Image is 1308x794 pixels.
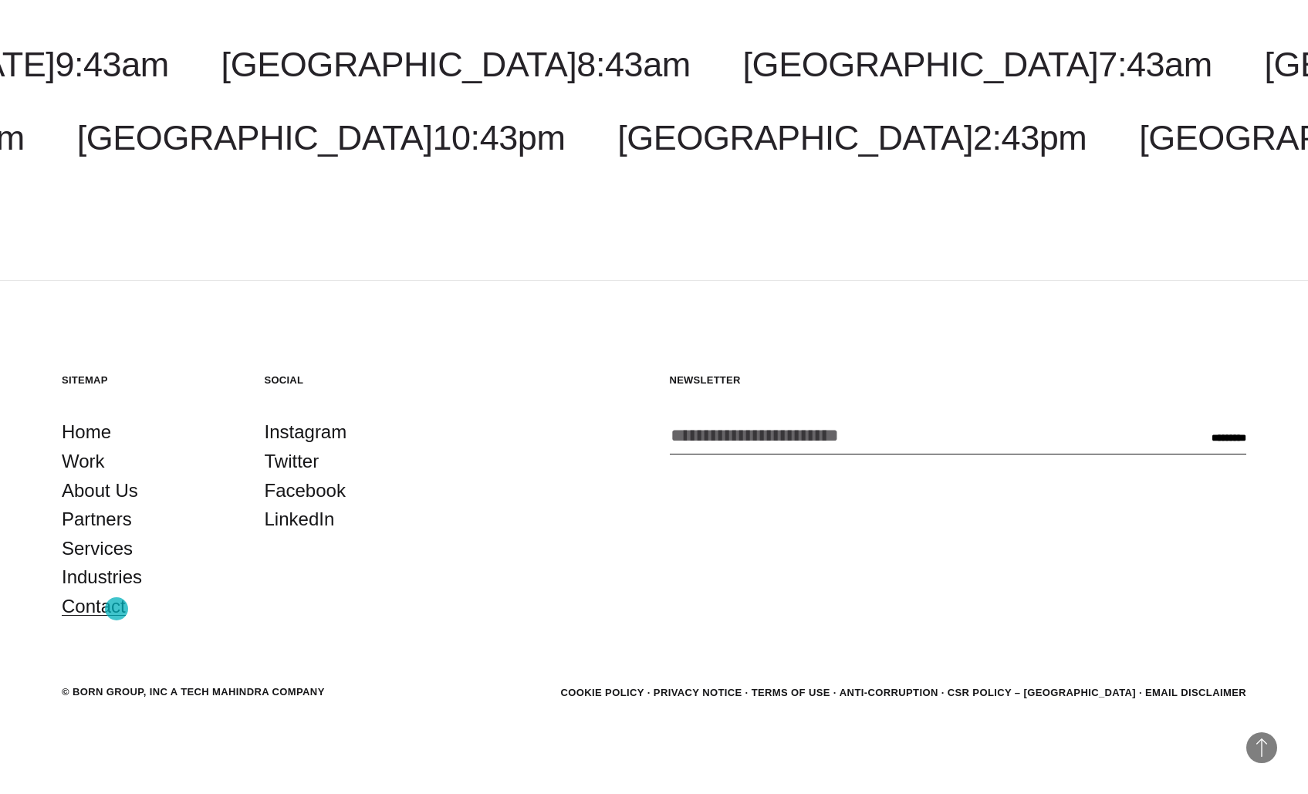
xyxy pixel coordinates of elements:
[1145,687,1246,698] a: Email Disclaimer
[265,373,437,387] h5: Social
[432,118,565,157] span: 10:43pm
[743,45,1212,84] a: [GEOGRAPHIC_DATA]7:43am
[265,505,335,534] a: LinkedIn
[265,447,319,476] a: Twitter
[62,447,105,476] a: Work
[1246,732,1277,763] button: Back to Top
[948,687,1136,698] a: CSR POLICY – [GEOGRAPHIC_DATA]
[62,534,133,563] a: Services
[1098,45,1212,84] span: 7:43am
[973,118,1087,157] span: 2:43pm
[62,592,126,621] a: Contact
[62,373,234,387] h5: Sitemap
[670,373,1247,387] h5: Newsletter
[617,118,1087,157] a: [GEOGRAPHIC_DATA]2:43pm
[221,45,691,84] a: [GEOGRAPHIC_DATA]8:43am
[62,476,138,505] a: About Us
[576,45,690,84] span: 8:43am
[62,505,132,534] a: Partners
[55,45,168,84] span: 9:43am
[560,687,644,698] a: Cookie Policy
[77,118,566,157] a: [GEOGRAPHIC_DATA]10:43pm
[265,417,347,447] a: Instagram
[62,563,142,592] a: Industries
[654,687,742,698] a: Privacy Notice
[265,476,346,505] a: Facebook
[840,687,938,698] a: Anti-Corruption
[752,687,830,698] a: Terms of Use
[62,684,325,700] div: © BORN GROUP, INC A Tech Mahindra Company
[62,417,111,447] a: Home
